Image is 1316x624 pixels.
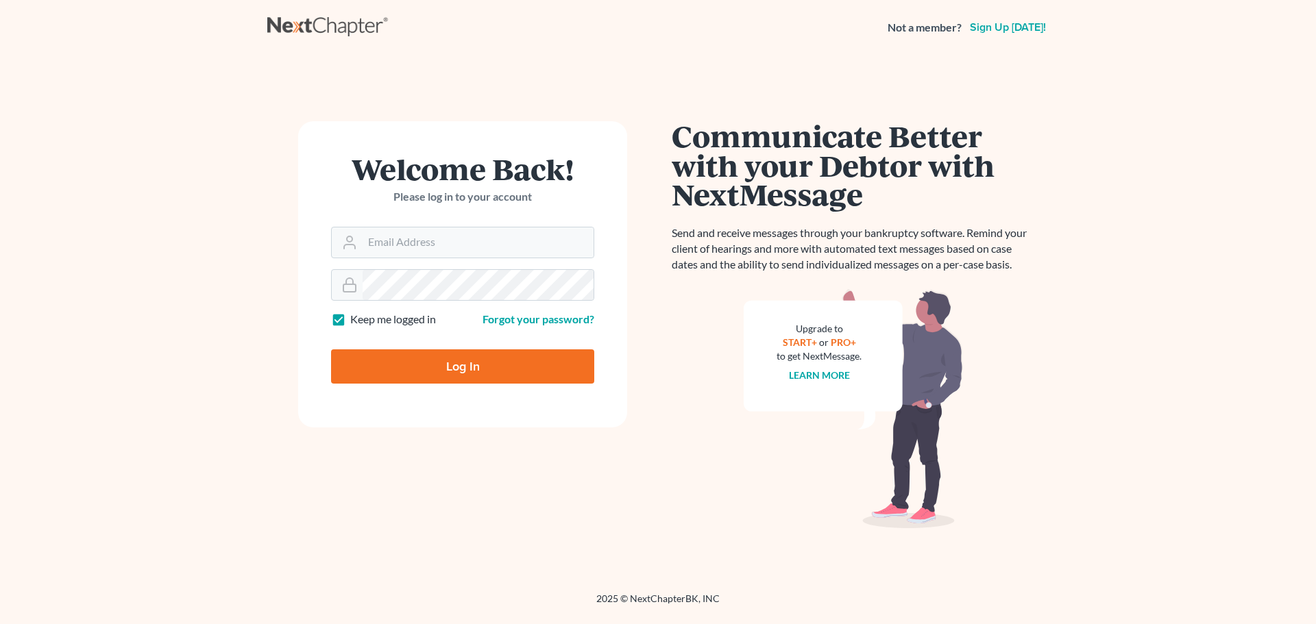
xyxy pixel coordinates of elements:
[967,22,1049,33] a: Sign up [DATE]!
[777,322,862,336] div: Upgrade to
[350,312,436,327] label: Keep me logged in
[888,20,962,36] strong: Not a member?
[267,592,1049,616] div: 2025 © NextChapterBK, INC
[331,189,594,205] p: Please log in to your account
[331,154,594,184] h1: Welcome Back!
[777,349,862,363] div: to get NextMessage.
[819,336,829,348] span: or
[672,121,1035,209] h1: Communicate Better with your Debtor with NextMessage
[831,336,856,348] a: PRO+
[672,225,1035,273] p: Send and receive messages through your bankruptcy software. Remind your client of hearings and mo...
[783,336,817,348] a: START+
[331,349,594,384] input: Log In
[789,369,850,381] a: Learn more
[483,312,594,325] a: Forgot your password?
[744,289,963,529] img: nextmessage_bg-59042aed3d76b12b5cd301f8e5b87938c9018125f34e5fa2b7a6b67550977c72.svg
[363,227,594,258] input: Email Address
